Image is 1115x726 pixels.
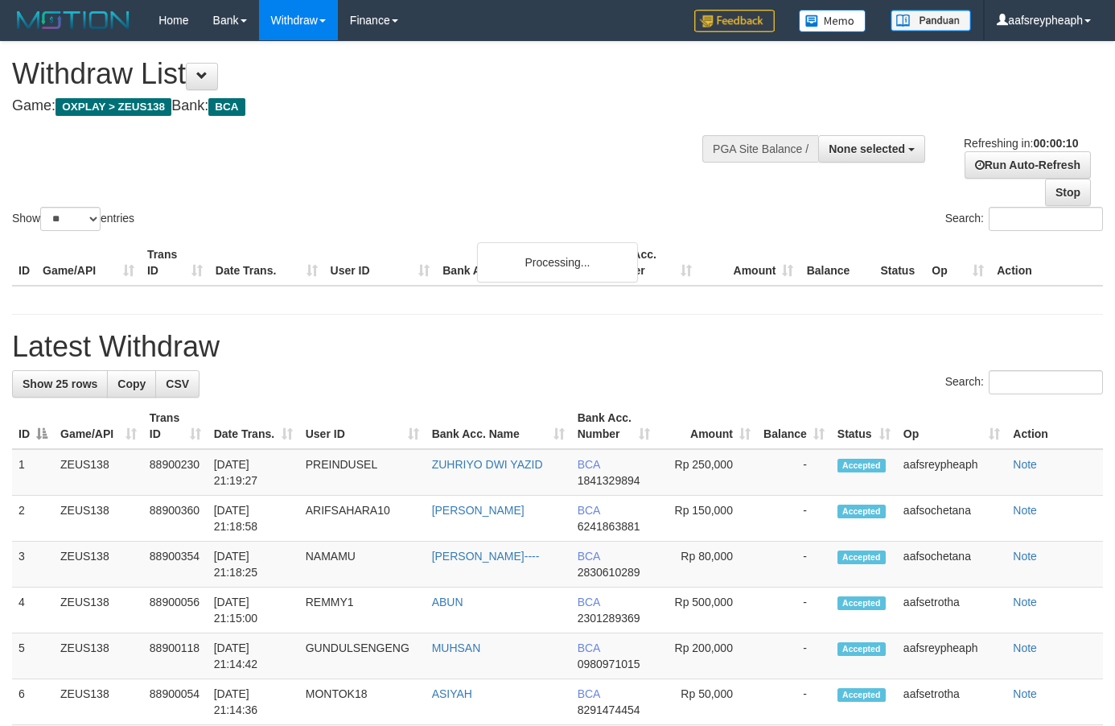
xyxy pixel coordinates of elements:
[702,135,818,163] div: PGA Site Balance /
[578,612,640,625] span: Copy 2301289369 to clipboard
[1013,641,1037,654] a: Note
[208,633,299,679] td: [DATE] 21:14:42
[299,588,426,633] td: REMMY1
[12,633,54,679] td: 5
[432,504,525,517] a: [PERSON_NAME]
[208,542,299,588] td: [DATE] 21:18:25
[208,679,299,725] td: [DATE] 21:14:36
[800,240,874,286] th: Balance
[436,240,595,286] th: Bank Acc. Name
[964,137,1078,150] span: Refreshing in:
[54,496,143,542] td: ZEUS138
[837,551,886,564] span: Accepted
[299,449,426,496] td: PREINDUSEL
[12,207,134,231] label: Show entries
[897,679,1006,725] td: aafsetrotha
[578,458,600,471] span: BCA
[299,496,426,542] td: ARIFSAHARA10
[209,240,324,286] th: Date Trans.
[12,240,36,286] th: ID
[757,633,831,679] td: -
[945,370,1103,394] label: Search:
[54,542,143,588] td: ZEUS138
[578,550,600,563] span: BCA
[837,688,886,702] span: Accepted
[578,658,640,670] span: Copy 0980971015 to clipboard
[426,403,571,449] th: Bank Acc. Name: activate to sort column ascending
[1013,550,1037,563] a: Note
[965,151,1091,179] a: Run Auto-Refresh
[54,449,143,496] td: ZEUS138
[12,449,54,496] td: 1
[578,474,640,487] span: Copy 1841329894 to clipboard
[54,679,143,725] td: ZEUS138
[299,679,426,725] td: MONTOK18
[698,240,800,286] th: Amount
[799,10,866,32] img: Button%20Memo.svg
[818,135,925,163] button: None selected
[432,687,472,700] a: ASIYAH
[571,403,656,449] th: Bank Acc. Number: activate to sort column ascending
[578,703,640,716] span: Copy 8291474454 to clipboard
[1013,596,1037,608] a: Note
[107,370,156,398] a: Copy
[757,542,831,588] td: -
[12,496,54,542] td: 2
[831,403,897,449] th: Status: activate to sort column ascending
[12,403,54,449] th: ID: activate to sort column descending
[143,588,208,633] td: 88900056
[143,403,208,449] th: Trans ID: activate to sort column ascending
[578,566,640,579] span: Copy 2830610289 to clipboard
[578,641,600,654] span: BCA
[12,679,54,725] td: 6
[143,679,208,725] td: 88900054
[12,370,108,398] a: Show 25 rows
[990,240,1103,286] th: Action
[1006,403,1103,449] th: Action
[54,633,143,679] td: ZEUS138
[23,377,97,390] span: Show 25 rows
[432,458,543,471] a: ZUHRIYO DWI YAZID
[299,633,426,679] td: GUNDULSENGENG
[897,588,1006,633] td: aafsetrotha
[874,240,925,286] th: Status
[12,8,134,32] img: MOTION_logo.png
[1013,458,1037,471] a: Note
[208,588,299,633] td: [DATE] 21:15:00
[432,641,481,654] a: MUHSAN
[989,370,1103,394] input: Search:
[925,240,990,286] th: Op
[829,142,905,155] span: None selected
[166,377,189,390] span: CSV
[757,449,831,496] td: -
[694,10,775,32] img: Feedback.jpg
[56,98,171,116] span: OXPLAY > ZEUS138
[897,633,1006,679] td: aafsreypheaph
[54,588,143,633] td: ZEUS138
[141,240,209,286] th: Trans ID
[12,542,54,588] td: 3
[656,449,757,496] td: Rp 250,000
[208,449,299,496] td: [DATE] 21:19:27
[143,449,208,496] td: 88900230
[989,207,1103,231] input: Search:
[143,542,208,588] td: 88900354
[12,98,727,114] h4: Game: Bank:
[891,10,971,31] img: panduan.png
[656,542,757,588] td: Rp 80,000
[299,403,426,449] th: User ID: activate to sort column ascending
[12,588,54,633] td: 4
[117,377,146,390] span: Copy
[143,633,208,679] td: 88900118
[897,496,1006,542] td: aafsochetana
[578,596,600,608] span: BCA
[837,642,886,656] span: Accepted
[36,240,141,286] th: Game/API
[757,403,831,449] th: Balance: activate to sort column ascending
[208,496,299,542] td: [DATE] 21:18:58
[12,58,727,90] h1: Withdraw List
[477,242,638,283] div: Processing...
[208,403,299,449] th: Date Trans.: activate to sort column ascending
[656,633,757,679] td: Rp 200,000
[757,679,831,725] td: -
